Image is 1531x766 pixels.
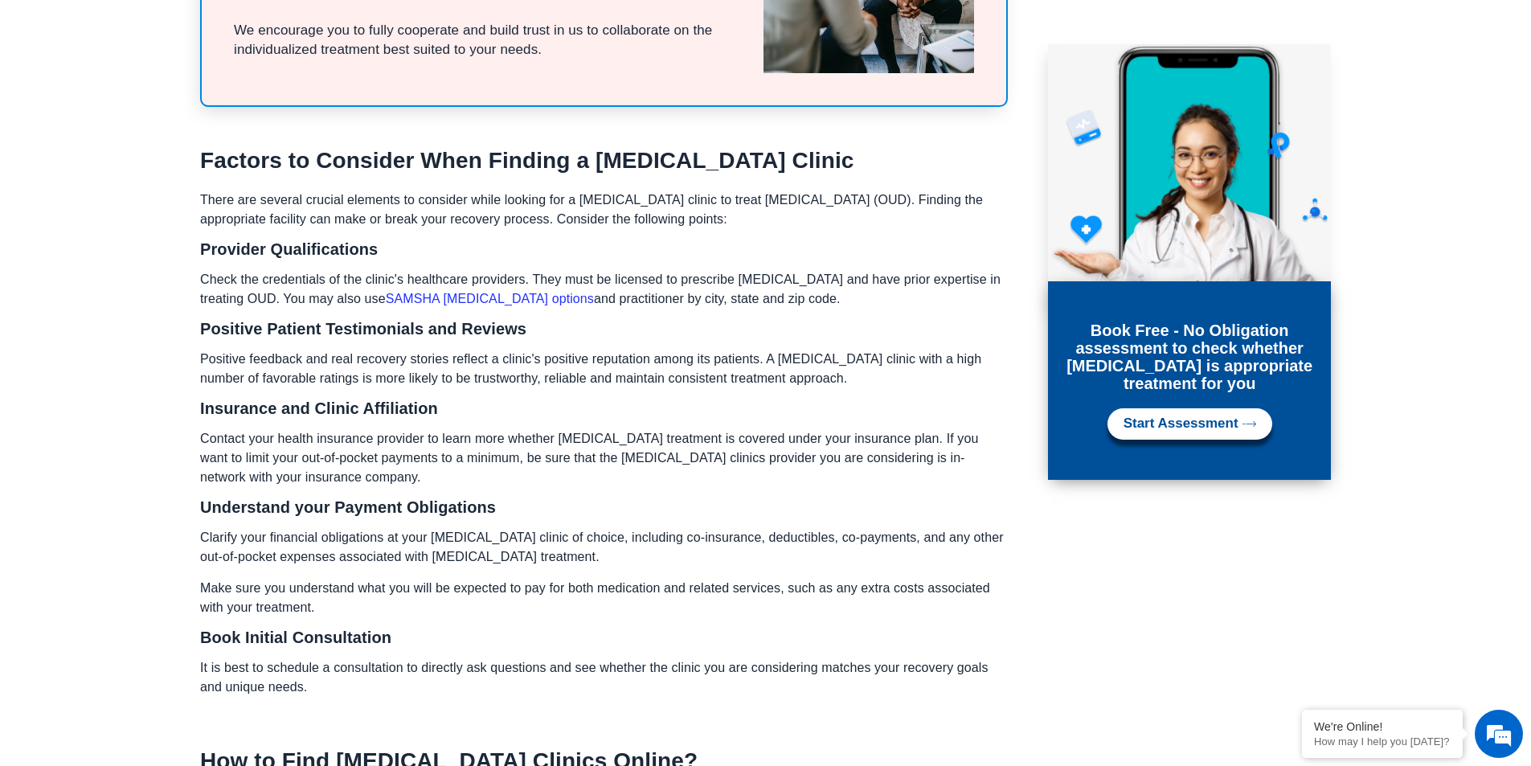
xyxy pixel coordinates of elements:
p: Positive feedback and real recovery stories reflect a clinic's positive reputation among its pati... [200,350,1008,388]
p: There are several crucial elements to consider while looking for a [MEDICAL_DATA] clinic to treat... [200,190,1008,229]
p: It is best to schedule a consultation to directly ask questions and see whether the clinic you ar... [200,658,1008,697]
a: SAMSHA [MEDICAL_DATA] options [386,292,594,305]
span: We're online! [93,203,222,365]
h2: Factors to Consider When Finding a [MEDICAL_DATA] Clinic [200,147,1008,174]
a: Start Assessment [1107,408,1272,440]
h3: Book Initial Consultation [200,629,1008,645]
textarea: Type your message and hit 'Enter' [8,439,306,495]
img: Online Suboxone Treatment - Opioid Addiction Treatment using phone [1048,44,1331,310]
h3: Provider Qualifications [200,241,1008,257]
span: Start Assessment [1124,416,1238,432]
p: Make sure you understand what you will be expected to pay for both medication and related service... [200,579,1008,617]
p: Check the credentials of the clinic's healthcare providers. They must be licensed to prescribe [M... [200,270,1008,309]
h3: Positive Patient Testimonials and Reviews [200,321,1008,337]
h3: Insurance and Clinic Affiliation [200,400,1008,416]
div: Chat with us now [108,84,294,105]
h3: Understand your Payment Obligations [200,499,1008,515]
div: Minimize live chat window [264,8,302,47]
p: Clarify your financial obligations at your [MEDICAL_DATA] clinic of choice, including co-insuranc... [200,528,1008,567]
div: We're Online! [1314,720,1451,733]
p: We encourage you to fully cooperate and build trust in us to collaborate on the individualized tr... [234,21,747,59]
div: Navigation go back [18,83,42,107]
p: How may I help you today? [1314,735,1451,748]
p: Contact your health insurance provider to learn more whether [MEDICAL_DATA] treatment is covered ... [200,429,1008,487]
h3: Book Free - No Obligation assessment to check whether [MEDICAL_DATA] is appropriate treatment for... [1064,322,1315,392]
